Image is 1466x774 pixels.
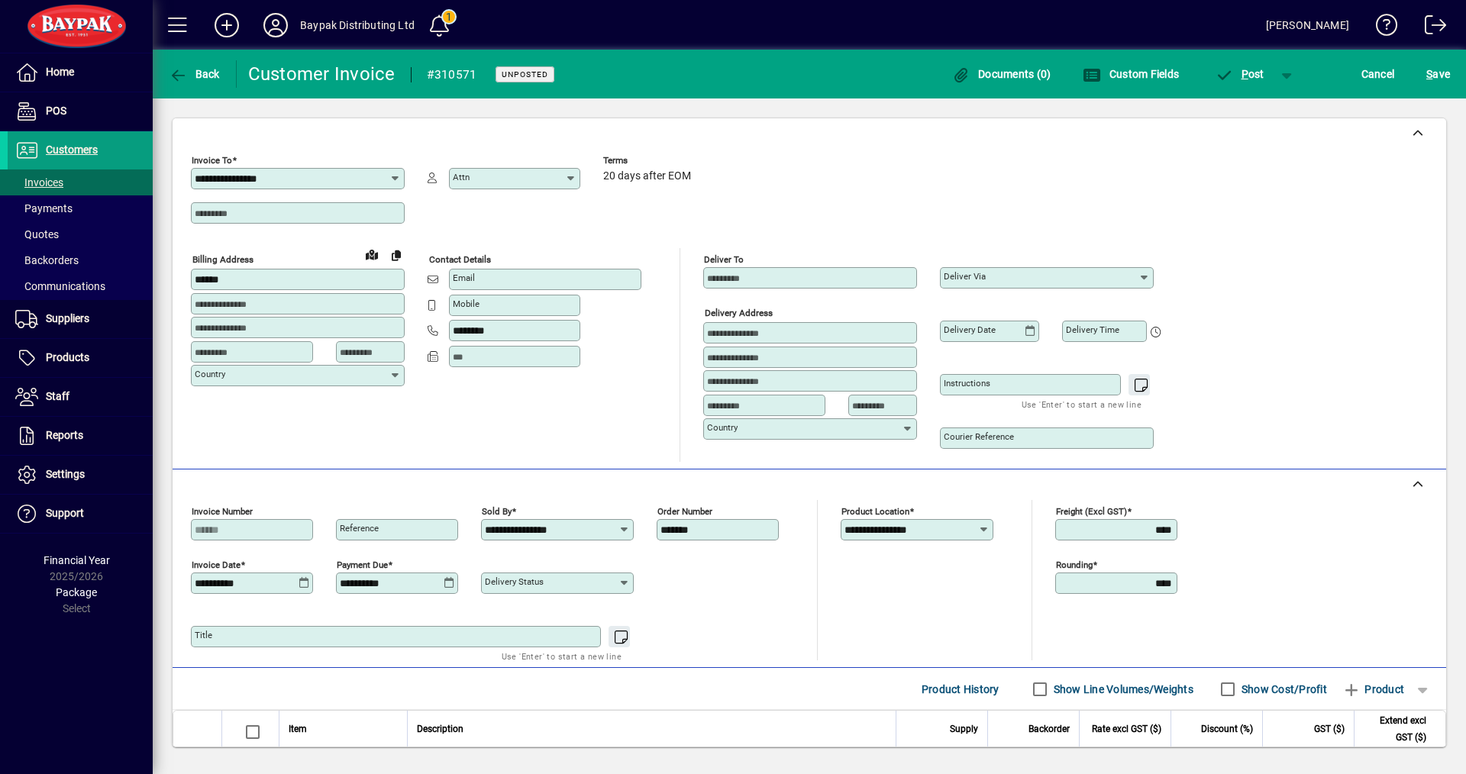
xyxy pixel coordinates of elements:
[153,60,237,88] app-page-header-button: Back
[56,586,97,598] span: Package
[46,144,98,156] span: Customers
[1242,68,1248,80] span: P
[417,721,463,737] span: Description
[1335,676,1412,703] button: Product
[1022,395,1141,413] mat-hint: Use 'Enter' to start a new line
[195,630,212,640] mat-label: Title
[944,271,986,282] mat-label: Deliver via
[8,169,153,195] a: Invoices
[1426,68,1432,80] span: S
[603,156,695,166] span: Terms
[46,429,83,441] span: Reports
[8,300,153,338] a: Suppliers
[8,417,153,455] a: Reports
[8,92,153,131] a: POS
[15,202,73,214] span: Payments
[948,60,1055,88] button: Documents (0)
[1083,68,1179,80] span: Custom Fields
[502,69,548,79] span: Unposted
[952,68,1051,80] span: Documents (0)
[944,378,990,389] mat-label: Instructions
[248,62,396,86] div: Customer Invoice
[15,176,63,189] span: Invoices
[8,378,153,416] a: Staff
[337,560,388,570] mat-label: Payment due
[46,105,66,117] span: POS
[1079,60,1183,88] button: Custom Fields
[195,369,225,379] mat-label: Country
[46,468,85,480] span: Settings
[1056,560,1093,570] mat-label: Rounding
[1215,68,1264,80] span: ost
[340,523,379,534] mat-label: Reference
[453,273,475,283] mat-label: Email
[289,721,307,737] span: Item
[8,273,153,299] a: Communications
[1028,721,1070,737] span: Backorder
[169,68,220,80] span: Back
[192,155,232,166] mat-label: Invoice To
[944,324,996,335] mat-label: Delivery date
[165,60,224,88] button: Back
[46,507,84,519] span: Support
[8,53,153,92] a: Home
[384,243,408,267] button: Copy to Delivery address
[704,254,744,265] mat-label: Deliver To
[707,422,738,433] mat-label: Country
[1314,721,1345,737] span: GST ($)
[1342,677,1404,701] span: Product
[1238,682,1327,697] label: Show Cost/Profit
[502,647,622,665] mat-hint: Use 'Enter' to start a new line
[1422,60,1454,88] button: Save
[300,13,415,37] div: Baypak Distributing Ltd
[1051,682,1193,697] label: Show Line Volumes/Weights
[453,172,470,182] mat-label: Attn
[1364,3,1398,53] a: Knowledge Base
[1358,60,1399,88] button: Cancel
[1364,712,1426,746] span: Extend excl GST ($)
[1413,3,1447,53] a: Logout
[453,298,480,309] mat-label: Mobile
[915,676,1006,703] button: Product History
[8,495,153,533] a: Support
[192,560,241,570] mat-label: Invoice date
[1201,721,1253,737] span: Discount (%)
[1066,324,1119,335] mat-label: Delivery time
[485,576,544,587] mat-label: Delivery status
[8,339,153,377] a: Products
[950,721,978,737] span: Supply
[1266,13,1349,37] div: [PERSON_NAME]
[202,11,251,39] button: Add
[1092,721,1161,737] span: Rate excl GST ($)
[603,170,691,182] span: 20 days after EOM
[192,506,253,517] mat-label: Invoice number
[15,228,59,240] span: Quotes
[657,506,712,517] mat-label: Order number
[8,247,153,273] a: Backorders
[44,554,110,566] span: Financial Year
[360,242,384,266] a: View on map
[1207,60,1272,88] button: Post
[46,351,89,363] span: Products
[15,280,105,292] span: Communications
[944,431,1014,442] mat-label: Courier Reference
[251,11,300,39] button: Profile
[1361,62,1395,86] span: Cancel
[46,390,69,402] span: Staff
[8,195,153,221] a: Payments
[1056,506,1127,517] mat-label: Freight (excl GST)
[8,221,153,247] a: Quotes
[922,677,999,701] span: Product History
[15,254,79,266] span: Backorders
[482,506,512,517] mat-label: Sold by
[8,456,153,494] a: Settings
[1426,62,1450,86] span: ave
[46,312,89,324] span: Suppliers
[841,506,909,517] mat-label: Product location
[427,63,477,87] div: #310571
[46,66,74,78] span: Home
